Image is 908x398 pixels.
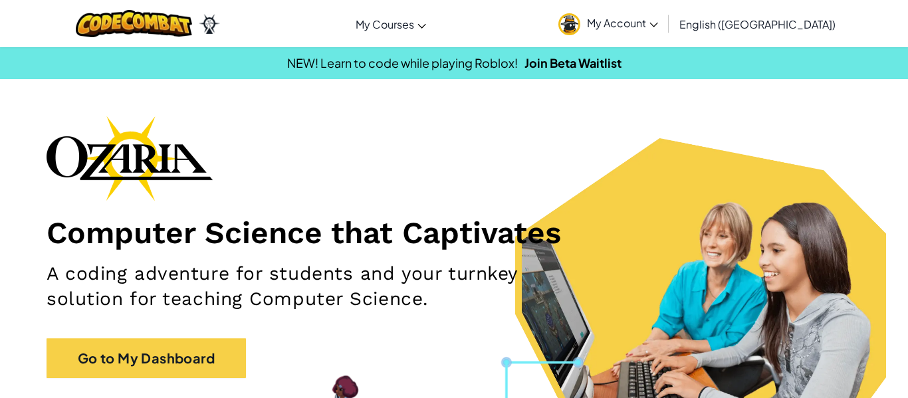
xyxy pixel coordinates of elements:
a: My Courses [349,6,433,42]
span: My Courses [356,17,414,31]
span: English ([GEOGRAPHIC_DATA]) [679,17,836,31]
a: My Account [552,3,665,45]
h1: Computer Science that Captivates [47,214,861,251]
a: Join Beta Waitlist [524,55,622,70]
img: avatar [558,13,580,35]
img: CodeCombat logo [76,10,192,37]
span: My Account [587,16,658,30]
a: English ([GEOGRAPHIC_DATA]) [673,6,842,42]
h2: A coding adventure for students and your turnkey solution for teaching Computer Science. [47,261,592,312]
img: Ozaria branding logo [47,116,213,201]
a: Go to My Dashboard [47,338,246,378]
img: Ozaria [199,14,220,34]
span: NEW! Learn to code while playing Roblox! [287,55,518,70]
